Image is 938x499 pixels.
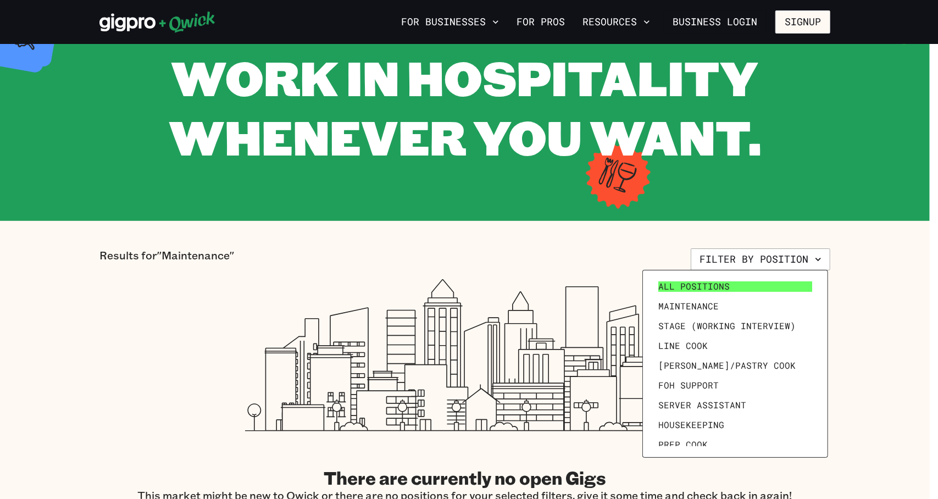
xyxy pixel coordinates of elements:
span: Server Assistant [658,400,746,411]
span: Maintenance [658,301,719,312]
span: Prep Cook [658,439,708,450]
span: Stage (working interview) [658,320,796,331]
span: All Positions [658,281,730,292]
span: Housekeeping [658,419,724,430]
span: FOH Support [658,380,719,391]
span: Line Cook [658,340,708,351]
span: [PERSON_NAME]/Pastry Cook [658,360,796,371]
ul: Filter by position [654,281,817,446]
